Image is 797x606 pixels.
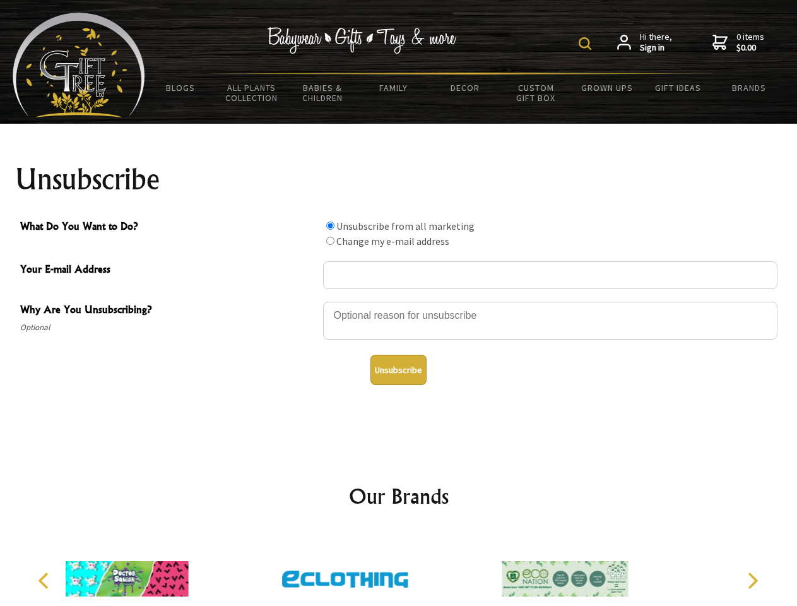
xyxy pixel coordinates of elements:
strong: Sign in [640,42,672,54]
a: Hi there,Sign in [617,32,672,54]
button: Unsubscribe [370,355,427,385]
span: Why Are You Unsubscribing? [20,302,317,320]
input: What Do You Want to Do? [326,237,334,245]
strong: $0.00 [736,42,764,54]
h2: Our Brands [25,481,772,511]
input: Your E-mail Address [323,261,777,289]
span: Your E-mail Address [20,261,317,280]
a: Babies & Children [287,74,358,111]
span: What Do You Want to Do? [20,218,317,237]
button: Previous [32,567,59,595]
a: Custom Gift Box [500,74,572,111]
a: Grown Ups [571,74,642,101]
a: Decor [429,74,500,101]
a: 0 items$0.00 [712,32,764,54]
input: What Do You Want to Do? [326,222,334,230]
img: Babyware - Gifts - Toys and more... [13,13,145,117]
span: 0 items [736,31,764,54]
a: BLOGS [145,74,216,101]
textarea: Why Are You Unsubscribing? [323,302,777,340]
img: Babywear - Gifts - Toys & more [268,27,457,54]
a: All Plants Collection [216,74,288,111]
span: Hi there, [640,32,672,54]
img: product search [579,37,591,50]
a: Gift Ideas [642,74,714,101]
span: Optional [20,320,317,335]
a: Family [358,74,430,101]
h1: Unsubscribe [15,164,782,194]
a: Brands [714,74,785,101]
label: Change my e-mail address [336,235,449,247]
button: Next [738,567,766,595]
label: Unsubscribe from all marketing [336,220,475,232]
